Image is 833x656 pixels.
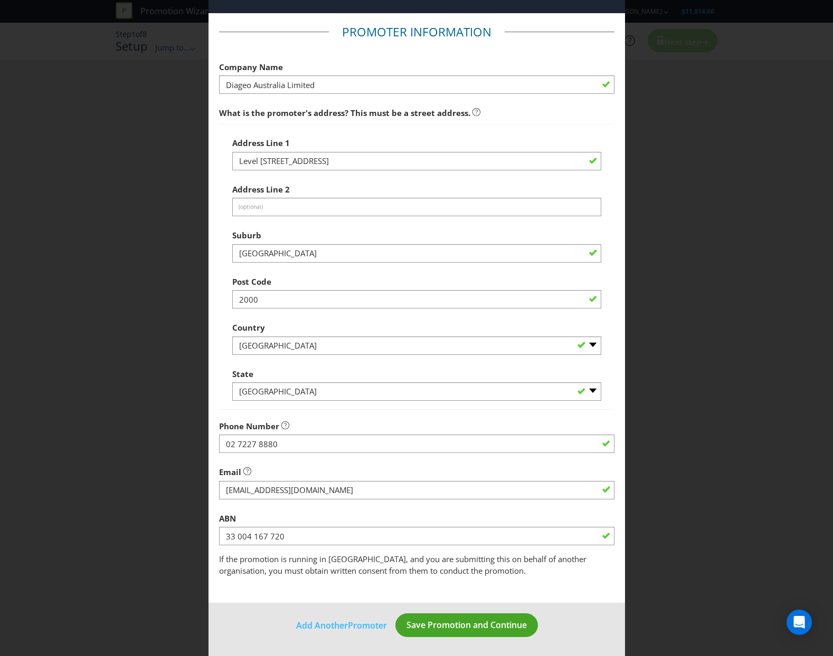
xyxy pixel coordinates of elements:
button: Add AnotherPromoter [296,619,387,632]
input: e.g. 03 1234 9876 [219,435,614,453]
span: Save Promotion and Continue [406,619,527,631]
legend: Promoter Information [329,24,505,41]
span: Suburb [232,230,261,240]
span: If the promotion is running in [GEOGRAPHIC_DATA], and you are submitting this on behalf of anothe... [219,554,586,575]
span: Address Line 2 [232,184,290,195]
span: Email [219,467,241,477]
span: Post Code [232,276,271,287]
span: Country [232,322,265,333]
div: Open Intercom Messenger [787,610,812,635]
span: Add Another [296,620,348,631]
span: ABN [219,513,236,524]
span: Phone Number [219,421,279,431]
span: Promoter [348,620,387,631]
input: e.g. 3000 [232,290,601,308]
button: Save Promotion and Continue [395,613,538,637]
span: Address Line 1 [232,138,290,148]
input: e.g. Company Name [219,75,614,94]
input: e.g. Melbourne [232,244,601,263]
span: What is the promoter's address? This must be a street address. [219,108,470,118]
span: State [232,369,253,379]
span: Company Name [219,62,283,72]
